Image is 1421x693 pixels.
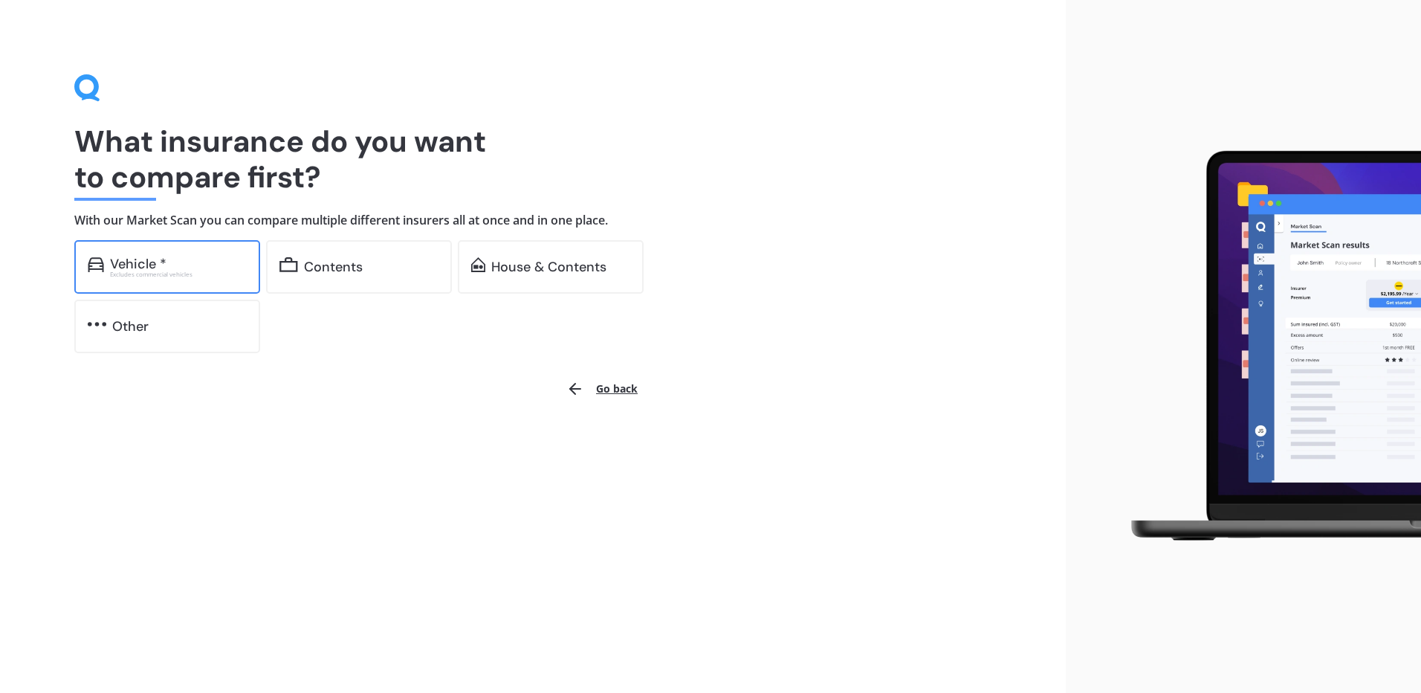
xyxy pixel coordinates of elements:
[74,123,991,195] h1: What insurance do you want to compare first?
[88,257,104,272] img: car.f15378c7a67c060ca3f3.svg
[112,319,149,334] div: Other
[88,317,106,332] img: other.81dba5aafe580aa69f38.svg
[74,213,991,228] h4: With our Market Scan you can compare multiple different insurers all at once and in one place.
[304,260,363,274] div: Contents
[557,371,647,407] button: Go back
[1110,142,1421,551] img: laptop.webp
[471,257,485,272] img: home-and-contents.b802091223b8502ef2dd.svg
[110,257,166,271] div: Vehicle *
[110,271,247,277] div: Excludes commercial vehicles
[491,260,606,274] div: House & Contents
[279,257,298,272] img: content.01f40a52572271636b6f.svg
